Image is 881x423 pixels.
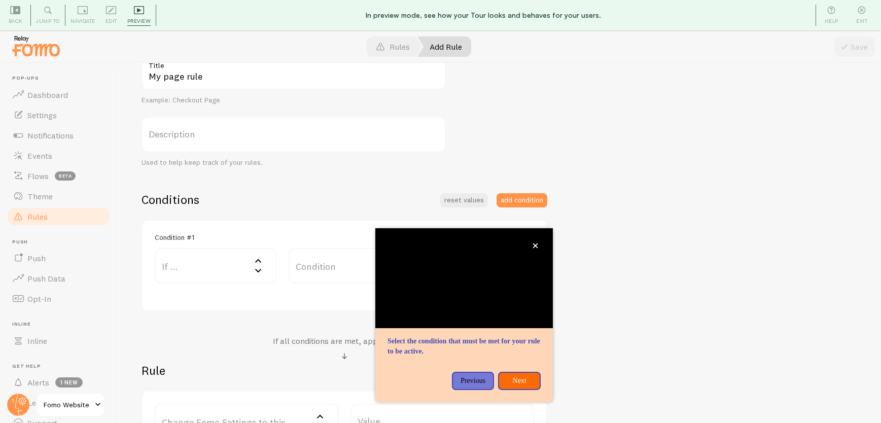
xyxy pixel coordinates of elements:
a: Settings [6,105,111,125]
label: Title [142,54,446,72]
h2: Conditions [142,192,199,207]
p: Select the condition that must be met for your rule to be active. [387,336,541,357]
div: Select the condition that must be met for your rule to be active. [375,228,553,402]
a: Opt-In [6,289,111,309]
span: Rules [27,211,48,222]
button: Next [498,372,541,390]
span: Opt-In [27,294,51,304]
span: Events [27,151,52,161]
img: fomo-relay-logo-orange.svg [11,33,61,59]
span: Push [27,253,46,263]
a: Notifications [6,125,111,146]
a: Alerts 1 new [6,372,111,393]
span: Settings [27,110,57,120]
span: Alerts [27,377,49,387]
label: Description [142,117,446,152]
a: Theme [6,186,111,206]
button: Previous [452,372,495,390]
button: close, [530,240,541,251]
button: add condition [497,193,547,207]
a: Push [6,248,111,268]
h2: Rule [142,363,547,378]
a: Flows beta [6,166,111,186]
span: Push [12,239,111,245]
span: Pop-ups [12,75,111,82]
a: Inline [6,331,111,351]
p: Previous [458,376,488,386]
span: beta [55,171,76,181]
label: Condition [289,248,410,284]
span: Flows [27,171,49,181]
span: 1 new [55,377,83,387]
a: Events [6,146,111,166]
span: Get Help [12,363,111,370]
a: Push Data [6,268,111,289]
button: reset values [440,193,488,207]
span: Inline [12,321,111,328]
span: Dashboard [27,90,68,100]
a: Fomo Website [37,393,105,417]
div: Used to help keep track of your rules. [142,158,446,167]
span: Theme [27,191,53,201]
a: Rules [6,206,111,227]
h5: Condition #1 [155,233,194,242]
h4: If all conditions are met, apply this rule [273,336,416,346]
span: Notifications [27,130,74,140]
label: If ... [155,248,276,284]
span: Fomo Website [44,399,92,411]
div: Example: Checkout Page [142,96,446,105]
a: Dashboard [6,85,111,105]
p: Next [504,376,535,386]
span: Inline [27,336,47,346]
span: Push Data [27,273,65,284]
